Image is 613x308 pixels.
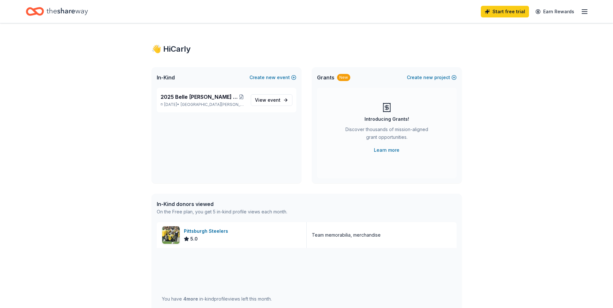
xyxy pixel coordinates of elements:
[374,146,399,154] a: Learn more
[365,115,409,123] div: Introducing Grants!
[157,208,287,216] div: On the Free plan, you get 5 in-kind profile views each month.
[407,74,457,81] button: Createnewproject
[184,227,231,235] div: Pittsburgh Steelers
[337,74,350,81] div: New
[162,226,180,244] img: Image for Pittsburgh Steelers
[268,97,280,103] span: event
[343,126,431,144] div: Discover thousands of mission-aligned grant opportunities.
[181,102,245,107] span: [GEOGRAPHIC_DATA][PERSON_NAME], [GEOGRAPHIC_DATA]
[162,295,272,303] div: You have in-kind profile views left this month.
[157,74,175,81] span: In-Kind
[190,235,198,243] span: 5.0
[312,231,381,239] div: Team memorabilia, merchandise
[423,74,433,81] span: new
[532,6,578,17] a: Earn Rewards
[255,96,280,104] span: View
[266,74,276,81] span: new
[183,296,198,302] span: 4 more
[161,93,238,101] span: 2025 Belle [PERSON_NAME] Youth Cheer Banquet
[249,74,296,81] button: Createnewevent
[26,4,88,19] a: Home
[157,200,287,208] div: In-Kind donors viewed
[317,74,334,81] span: Grants
[251,94,292,106] a: View event
[152,44,462,54] div: 👋 Hi Carly
[481,6,529,17] a: Start free trial
[161,102,246,107] p: [DATE] •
